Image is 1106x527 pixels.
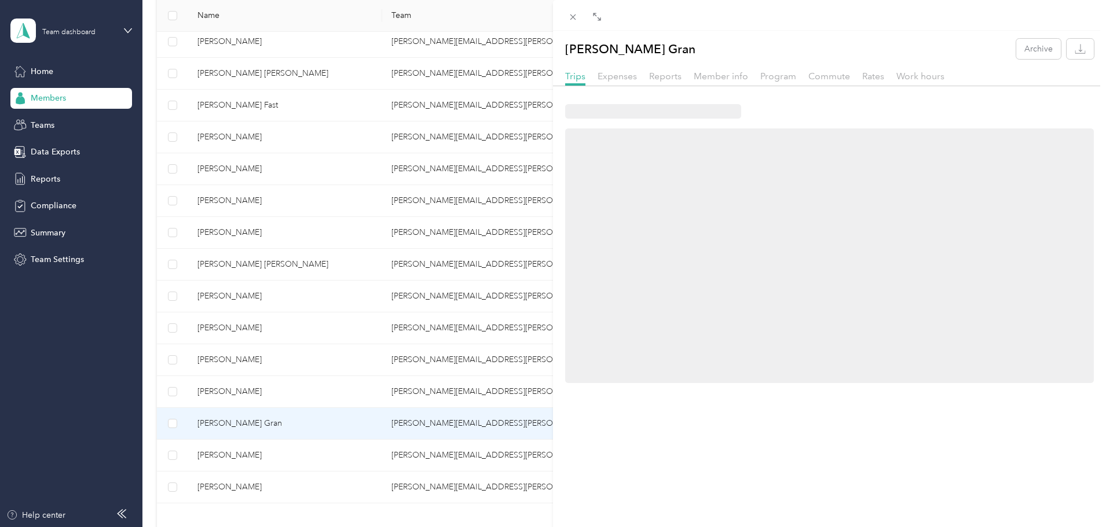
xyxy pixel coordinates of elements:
[598,71,637,82] span: Expenses
[1016,39,1061,59] button: Archive
[760,71,796,82] span: Program
[649,71,682,82] span: Reports
[565,39,695,59] p: [PERSON_NAME] Gran
[808,71,850,82] span: Commute
[862,71,884,82] span: Rates
[896,71,944,82] span: Work hours
[694,71,748,82] span: Member info
[1041,462,1106,527] iframe: Everlance-gr Chat Button Frame
[565,71,585,82] span: Trips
